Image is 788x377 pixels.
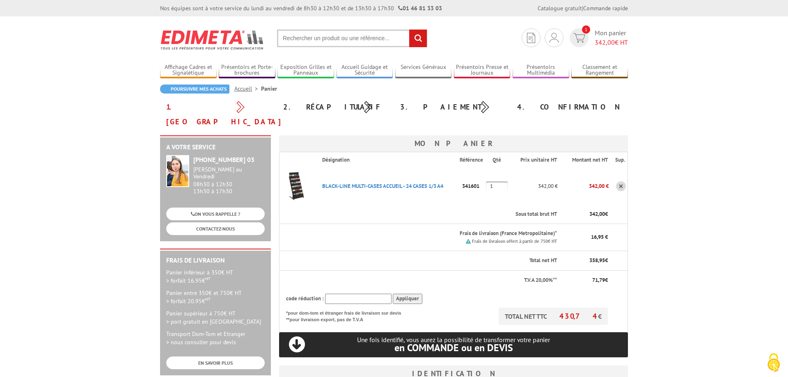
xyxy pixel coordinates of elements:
[160,4,442,12] div: Nos équipes sont à votre service du lundi au vendredi de 8h30 à 12h30 et de 13h30 à 17h30
[166,208,265,220] a: ON VOUS RAPPELLE ?
[286,295,324,302] span: code réduction :
[316,152,460,168] th: Désignation
[395,64,452,77] a: Services Généraux
[564,210,608,218] p: €
[409,30,427,47] input: rechercher
[589,257,605,264] span: 358,95
[759,349,788,377] button: Cookies (fenêtre modale)
[277,100,394,114] div: 2. Récapitulatif
[763,352,784,373] img: Cookies (fenêtre modale)
[466,239,471,244] img: picto.png
[219,64,275,77] a: Présentoirs et Porte-brochures
[166,257,265,264] h2: Frais de Livraison
[558,179,609,193] p: 342,00 €
[166,338,236,346] span: > nous consulter pour devis
[279,135,628,152] h3: Mon panier
[511,100,628,114] div: 4. Confirmation
[166,330,265,346] p: Transport Dom-Tom et Etranger
[527,33,535,43] img: devis rapide
[510,179,558,193] p: 342,00 €
[454,64,511,77] a: Présentoirs Presse et Journaux
[460,156,486,164] p: Référence
[583,5,628,12] a: Commande rapide
[279,170,312,203] img: BLACK-LINE MULTI-CASES ACCUEIL - 24 CASES 1/3 A4
[564,156,608,164] p: Montant net HT
[460,179,486,193] p: 341601
[286,257,557,265] p: Total net HT
[166,222,265,235] a: CONTACTEZ-NOUS
[486,152,510,168] th: Qté
[499,308,608,325] p: TOTAL NET TTC €
[538,5,582,12] a: Catalogue gratuit
[205,276,211,281] sup: HT
[592,276,605,283] span: 71,79
[160,25,265,55] img: Edimeta
[394,100,511,114] div: 3. Paiement
[394,341,513,354] span: en COMMANDE ou en DEVIS
[193,166,265,194] div: 08h30 à 12h30 13h30 à 17h30
[322,183,443,190] a: BLACK-LINE MULTI-CASES ACCUEIL - 24 CASES 1/3 A4
[160,64,217,77] a: Affichage Cadres et Signalétique
[568,28,628,47] a: devis rapide 1 Mon panier 342,00€ HT
[279,336,628,353] p: Une fois identifié, vous aurez la possibilité de transformer votre panier
[472,238,557,244] small: Frais de livraison offert à partir de 750€ HT
[316,205,558,224] th: Sous total brut HT
[595,38,615,46] span: 342,00
[550,33,559,43] img: devis rapide
[564,257,608,265] p: €
[393,294,422,304] input: Appliquer
[166,155,189,187] img: widget-service.jpg
[234,85,261,92] a: Accueil
[193,166,265,180] div: [PERSON_NAME] au Vendredi
[166,144,265,151] h2: A votre service
[166,289,265,305] p: Panier entre 350€ et 750€ HT
[398,5,442,12] strong: 01 46 81 33 03
[582,25,590,34] span: 1
[205,296,211,302] sup: HT
[591,233,608,240] span: 16,95 €
[513,64,569,77] a: Présentoirs Multimédia
[589,210,605,217] span: 342,00
[571,64,628,77] a: Classement et Rangement
[595,38,628,47] span: € HT
[609,152,628,168] th: Sup.
[595,28,628,47] span: Mon panier
[573,33,585,43] img: devis rapide
[166,309,265,326] p: Panier supérieur à 750€ HT
[337,64,393,77] a: Accueil Guidage et Sécurité
[166,356,265,369] a: EN SAVOIR PLUS
[564,276,608,284] p: €
[166,268,265,285] p: Panier inférieur à 350€ HT
[261,85,277,93] li: Panier
[286,308,409,323] p: *pour dom-tom et étranger frais de livraison sur devis **pour livraison export, pas de T.V.A
[160,85,229,94] a: Poursuivre mes achats
[286,276,557,284] p: T.V.A 20,00%**
[277,64,334,77] a: Exposition Grilles et Panneaux
[559,311,598,321] span: 430,74
[166,277,211,284] span: > forfait 16.95€
[160,100,277,129] div: 1. [GEOGRAPHIC_DATA]
[193,155,254,164] strong: [PHONE_NUMBER] 03
[322,230,557,238] p: Frais de livraison (France Metropolitaine)*
[166,318,261,325] span: > port gratuit en [GEOGRAPHIC_DATA]
[277,30,427,47] input: Rechercher un produit ou une référence...
[166,297,211,305] span: > forfait 20.95€
[516,156,557,164] p: Prix unitaire HT
[538,4,628,12] div: |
